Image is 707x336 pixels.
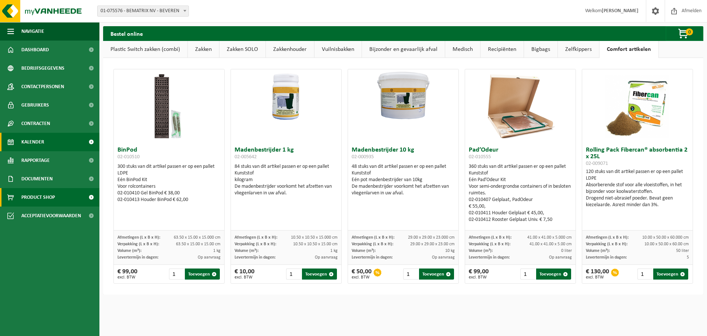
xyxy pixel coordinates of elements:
[520,269,535,280] input: 1
[117,147,221,162] h3: BinPod
[117,235,160,240] span: Afmetingen (L x B x H):
[21,170,53,188] span: Documenten
[235,170,338,177] div: Kunststof
[362,41,445,58] a: Bijzonder en gevaarlijk afval
[642,235,689,240] span: 10.00 x 50.00 x 60.000 cm
[687,255,689,260] span: 5
[174,235,221,240] span: 63.50 x 15.00 x 15.000 cm
[445,41,480,58] a: Medisch
[586,161,608,166] span: 02-009071
[602,8,639,14] strong: [PERSON_NAME]
[314,41,362,58] a: Vuilnisbakken
[293,242,338,246] span: 10.50 x 10.50 x 15.00 cm
[352,163,455,197] div: 48 stuks van dit artikel passen er op een pallet
[330,249,338,253] span: 1 kg
[266,41,314,58] a: Zakkenhouder
[352,235,394,240] span: Afmetingen (L x B x H):
[117,249,141,253] span: Volume (m³):
[103,26,150,41] h2: Bestel online
[586,242,627,246] span: Verpakking (L x B x H):
[586,182,689,195] div: Absorberende stof voor alle vloeistoffen, in het bijzonder voor koolwaterstoffen.
[527,235,572,240] span: 41.00 x 41.00 x 5.000 cm
[235,235,277,240] span: Afmetingen (L x B x H):
[586,175,689,182] div: LDPE
[469,147,572,162] h3: Pad’Odeur
[117,170,221,177] div: LDPE
[469,242,510,246] span: Verpakking (L x B x H):
[469,275,489,280] span: excl. BTW
[117,255,158,260] span: Levertermijn in dagen:
[21,114,50,133] span: Contracten
[469,183,572,223] div: Voor semi-ondergrondse containers of in besloten ruimtes. 02-010407 Gelplaat, PadOdeur € 55,00, 0...
[549,255,572,260] span: Op aanvraag
[352,275,372,280] span: excl. BTW
[235,163,338,197] div: 84 stuks van dit artikel passen er op een pallet
[469,255,510,260] span: Levertermijn in dagen:
[235,242,276,246] span: Verpakking (L x B x H):
[219,41,265,58] a: Zakken SOLO
[637,269,653,280] input: 1
[291,235,338,240] span: 10.50 x 10.50 x 15.000 cm
[352,242,393,246] span: Verpakking (L x B x H):
[235,177,338,183] div: kilogram
[235,269,254,280] div: € 10,00
[524,41,557,58] a: Bigbags
[117,177,221,183] div: Eén BinPod Kit
[235,183,338,197] div: De madenbestrijder voorkomt het afzetten van vliegenlarven in uw afval.
[536,269,571,280] button: Toevoegen
[21,151,50,170] span: Rapportage
[117,183,221,203] div: Voor rolcontainers 02-010410 Gel BinPod € 38,00 02-010413 Houder BinPod € 62,00
[666,26,703,41] button: 0
[352,147,455,162] h3: Madenbestrijder 10 kg
[410,242,455,246] span: 29.00 x 29.00 x 23.00 cm
[21,77,64,96] span: Contactpersonen
[469,177,572,183] div: Eén Pad’Odeur Kit
[198,255,221,260] span: Op aanvraag
[176,242,221,246] span: 63.50 x 15.00 x 15.00 cm
[235,147,338,162] h3: Madenbestrijder 1 kg
[469,170,572,177] div: Kunststof
[21,96,49,114] span: Gebruikers
[601,69,674,143] img: 02-009071
[235,255,275,260] span: Levertermijn in dagen:
[117,154,140,160] span: 02-010510
[98,6,189,16] span: 01-075576 - BEMATRIX NV - BEVEREN
[403,269,418,280] input: 1
[352,269,372,280] div: € 50,00
[21,59,64,77] span: Bedrijfsgegevens
[530,242,572,246] span: 41.00 x 41.00 x 5.00 cm
[21,22,44,41] span: Navigatie
[586,235,629,240] span: Afmetingen (L x B x H):
[315,255,338,260] span: Op aanvraag
[445,249,455,253] span: 10 kg
[352,154,374,160] span: 02-000935
[21,207,81,225] span: Acceptatievoorwaarden
[483,69,557,143] img: 02-010555
[586,275,609,280] span: excl. BTW
[469,269,489,280] div: € 99,00
[117,163,221,203] div: 300 stuks van dit artikel passen er op een pallet
[348,69,458,125] img: 02-000935
[586,269,609,280] div: € 130,00
[302,269,337,280] button: Toevoegen
[21,41,49,59] span: Dashboard
[21,188,55,207] span: Product Shop
[235,275,254,280] span: excl. BTW
[469,235,511,240] span: Afmetingen (L x B x H):
[586,169,689,208] div: 120 stuks van dit artikel passen er op een pallet
[97,6,189,17] span: 01-075576 - BEMATRIX NV - BEVEREN
[117,242,159,246] span: Verpakking (L x B x H):
[676,249,689,253] span: 50 liter
[213,249,221,253] span: 1 kg
[408,235,455,240] span: 29.00 x 29.00 x 23.000 cm
[686,28,693,35] span: 0
[352,183,455,197] div: De madenbestrijder voorkomt het afzetten van vliegenlarven in uw afval.
[586,255,627,260] span: Levertermijn in dagen:
[352,255,393,260] span: Levertermijn in dagen:
[432,255,455,260] span: Op aanvraag
[169,269,184,280] input: 1
[469,154,491,160] span: 02-010555
[21,133,44,151] span: Kalender
[188,41,219,58] a: Zakken
[103,41,187,58] a: Plastic Switch zakken (combi)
